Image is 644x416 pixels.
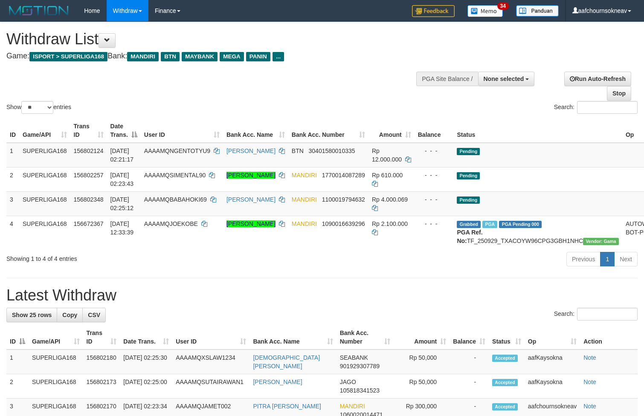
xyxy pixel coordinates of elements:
[309,147,355,154] span: Copy 30401580010335 to clipboard
[110,147,134,163] span: [DATE] 02:21:17
[182,52,218,61] span: MAYBANK
[70,118,107,143] th: Trans ID: activate to sort column ascending
[450,325,489,350] th: Balance: activate to sort column ascending
[482,221,497,228] span: Marked by aafsengchandara
[292,172,317,179] span: MANDIRI
[583,354,596,361] a: Note
[457,148,480,155] span: Pending
[120,374,172,399] td: [DATE] 02:25:00
[478,72,535,86] button: None selected
[6,4,71,17] img: MOTION_logo.png
[614,252,638,266] a: Next
[88,312,100,318] span: CSV
[554,308,638,321] label: Search:
[288,118,368,143] th: Bank Acc. Number: activate to sort column ascending
[21,101,53,114] select: Showentries
[516,5,559,17] img: panduan.png
[62,312,77,318] span: Copy
[19,167,70,191] td: SUPERLIGA168
[144,172,206,179] span: AAAAMQSIMENTAL90
[394,350,450,374] td: Rp 50,000
[6,287,638,304] h1: Latest Withdraw
[6,251,262,263] div: Showing 1 to 4 of 4 entries
[12,312,52,318] span: Show 25 rows
[484,75,524,82] span: None selected
[583,378,596,385] a: Note
[29,374,83,399] td: SUPERLIGA168
[6,167,19,191] td: 2
[29,325,83,350] th: Game/API: activate to sort column ascending
[340,378,356,385] span: JAGO
[6,350,29,374] td: 1
[249,325,336,350] th: Bank Acc. Name: activate to sort column ascending
[467,5,503,17] img: Button%20Memo.svg
[418,147,450,155] div: - - -
[292,147,304,154] span: BTN
[220,52,244,61] span: MEGA
[6,52,421,61] h4: Game: Bank:
[372,220,408,227] span: Rp 2.100.000
[83,350,120,374] td: 156802180
[141,118,223,143] th: User ID: activate to sort column ascending
[453,118,622,143] th: Status
[600,252,615,266] a: 1
[74,220,104,227] span: 156672367
[19,216,70,248] td: SUPERLIGA168
[161,52,180,61] span: BTN
[144,220,198,227] span: AAAAMQJOEKOBE
[372,172,403,179] span: Rp 610.000
[492,355,518,362] span: Accepted
[253,354,320,370] a: [DEMOGRAPHIC_DATA][PERSON_NAME]
[492,403,518,410] span: Accepted
[172,374,249,399] td: AAAAMQSUTAIRAWAN1
[253,378,302,385] a: [PERSON_NAME]
[57,308,83,322] a: Copy
[415,118,454,143] th: Balance
[368,118,415,143] th: Amount: activate to sort column ascending
[554,101,638,114] label: Search:
[144,147,210,154] span: AAAAMQNGENTOTYU9
[226,220,276,227] a: [PERSON_NAME]
[372,147,402,163] span: Rp 12.000.000
[6,143,19,168] td: 1
[120,325,172,350] th: Date Trans.: activate to sort column ascending
[83,374,120,399] td: 156802173
[74,147,104,154] span: 156802124
[74,196,104,203] span: 156802348
[340,403,365,410] span: MANDIRI
[489,325,525,350] th: Status: activate to sort column ascending
[322,220,365,227] span: Copy 1090016639296 to clipboard
[172,350,249,374] td: AAAAMQXSLAW1234
[74,172,104,179] span: 156802257
[577,308,638,321] input: Search:
[29,350,83,374] td: SUPERLIGA168
[6,191,19,216] td: 3
[322,172,365,179] span: Copy 1770014087289 to clipboard
[226,196,276,203] a: [PERSON_NAME]
[453,216,622,248] td: TF_250929_TXACOYW96CPG3GBH1NHC
[457,221,481,228] span: Grabbed
[340,387,380,394] span: Copy 105818341523 to clipboard
[372,196,408,203] span: Rp 4.000.069
[394,325,450,350] th: Amount: activate to sort column ascending
[450,350,489,374] td: -
[6,31,421,48] h1: Withdraw List
[450,374,489,399] td: -
[292,220,317,227] span: MANDIRI
[418,171,450,179] div: - - -
[29,52,107,61] span: ISPORT > SUPERLIGA168
[322,196,365,203] span: Copy 1100019794632 to clipboard
[583,238,619,245] span: Vendor URL: https://trx31.1velocity.biz
[120,350,172,374] td: [DATE] 02:25:30
[273,52,284,61] span: ...
[499,221,542,228] span: PGA Pending
[394,374,450,399] td: Rp 50,000
[110,172,134,187] span: [DATE] 02:23:43
[226,172,276,179] a: [PERSON_NAME]
[525,325,580,350] th: Op: activate to sort column ascending
[6,216,19,248] td: 4
[418,220,450,228] div: - - -
[144,196,207,203] span: AAAAMQBABAHOKI69
[292,196,317,203] span: MANDIRI
[19,143,70,168] td: SUPERLIGA168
